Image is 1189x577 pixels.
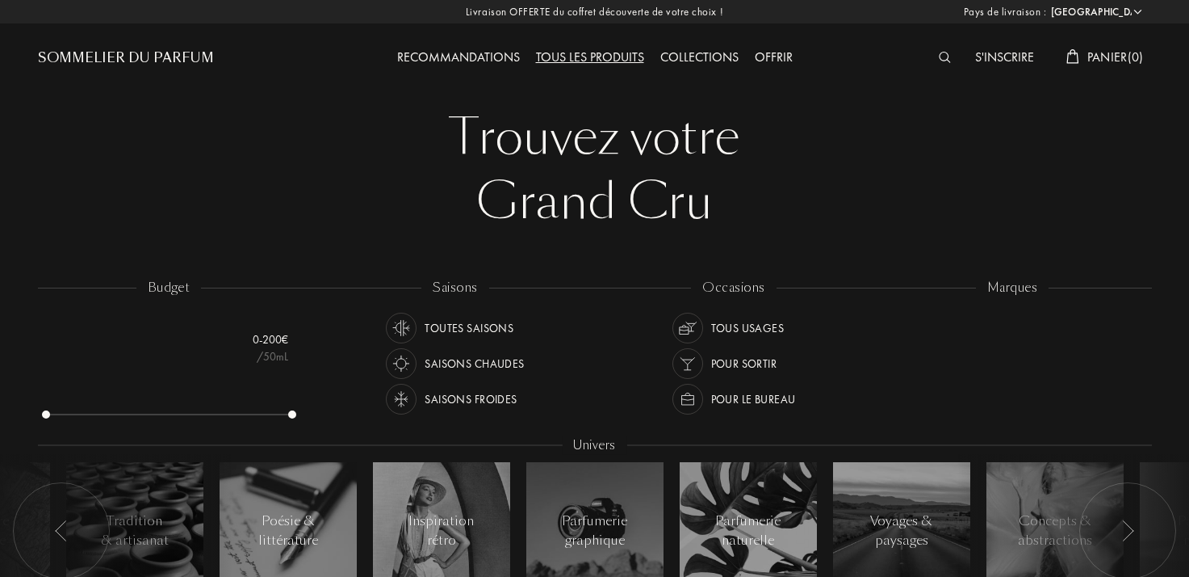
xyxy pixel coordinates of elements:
img: arrow_w.png [1132,6,1144,18]
img: arr_left.svg [1121,520,1134,541]
div: Univers [562,436,626,455]
div: Pour sortir [711,348,777,379]
div: Tous les produits [528,48,652,69]
div: Saisons chaudes [425,348,524,379]
div: budget [136,279,202,297]
div: Tous usages [711,313,785,343]
div: /50mL [207,348,288,365]
div: Voyages & paysages [867,512,936,550]
div: marques [976,279,1049,297]
a: Recommandations [389,48,528,65]
div: Parfumerie naturelle [714,512,782,550]
a: S'inscrire [967,48,1042,65]
img: arr_left.svg [55,520,68,541]
div: Grand Cru [50,170,1140,234]
div: Parfumerie graphique [560,512,629,550]
img: usage_season_cold_white.svg [390,388,412,411]
div: Recommandations [389,48,528,69]
a: Sommelier du Parfum [38,48,214,68]
a: Tous les produits [528,48,652,65]
div: occasions [691,279,776,297]
a: Offrir [747,48,801,65]
img: usage_occasion_work_white.svg [676,388,699,411]
div: Inspiration rétro [407,512,475,550]
img: usage_occasion_party_white.svg [676,352,699,375]
div: Trouvez votre [50,105,1140,170]
img: usage_occasion_all_white.svg [676,317,699,339]
div: Toutes saisons [425,313,513,343]
a: Collections [652,48,747,65]
span: Panier ( 0 ) [1087,48,1144,65]
div: S'inscrire [967,48,1042,69]
img: cart_white.svg [1066,49,1079,64]
span: Pays de livraison : [964,4,1047,20]
img: usage_season_hot_white.svg [390,352,412,375]
div: 0 - 200 € [207,331,288,348]
div: Poésie & littérature [253,512,322,550]
img: search_icn_white.svg [939,52,951,63]
div: Pour le bureau [711,384,796,415]
div: Offrir [747,48,801,69]
div: saisons [421,279,488,297]
div: Saisons froides [425,384,517,415]
img: usage_season_average_white.svg [390,317,412,339]
div: Collections [652,48,747,69]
